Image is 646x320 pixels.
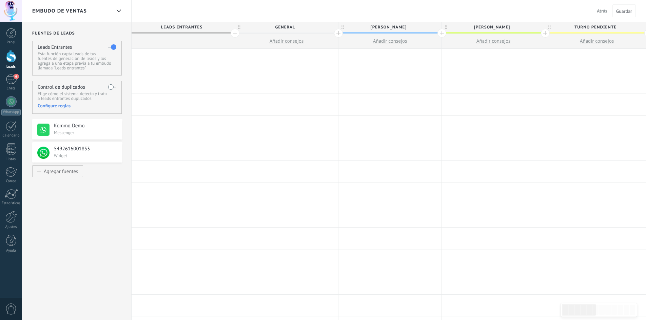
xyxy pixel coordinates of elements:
[113,4,124,18] div: Embudo de ventas
[338,22,438,33] span: [PERSON_NAME]
[38,103,116,109] div: Configure reglas
[442,34,545,48] button: Añadir consejos
[612,4,636,17] button: Guardar
[132,22,235,32] div: Leads Entrantes
[1,133,21,138] div: Calendario
[594,6,610,16] button: Atrás
[545,22,645,33] span: turno pendiente
[37,147,50,159] img: logo_min.png
[338,34,442,48] button: Añadir consejos
[442,22,545,32] div: juan
[338,22,442,32] div: bruno
[54,123,117,129] h4: Kommo Demo
[616,9,632,14] span: Guardar
[1,109,21,115] div: WhatsApp
[132,22,231,33] span: Leads Entrantes
[1,86,21,91] div: Chats
[476,38,511,44] span: Añadir consejos
[1,179,21,184] div: Correo
[442,22,542,33] span: [PERSON_NAME]
[54,153,118,158] p: Widget
[235,22,335,33] span: general
[32,165,83,177] button: Agregar fuentes
[1,157,21,162] div: Listas
[14,74,19,79] span: 6
[270,38,304,44] span: Añadir consejos
[1,249,21,253] div: Ayuda
[1,65,21,69] div: Leads
[32,31,122,36] h2: Fuentes de leads
[1,225,21,229] div: Ajustes
[38,51,116,70] p: Esta función capta leads de tus fuentes de generación de leads y los agrega a una etapa previa a ...
[44,168,78,174] div: Agregar fuentes
[32,8,87,14] span: Embudo de ventas
[38,84,85,90] h4: Control de duplicados
[235,34,338,48] button: Añadir consejos
[1,201,21,206] div: Estadísticas
[38,44,72,50] h4: Leads Entrantes
[38,91,116,101] p: Elige cómo el sistema detecta y trata a leads entrantes duplicados
[373,38,407,44] span: Añadir consejos
[1,40,21,45] div: Panel
[580,38,614,44] span: Añadir consejos
[54,146,117,152] h4: 5492616001853
[597,8,607,14] span: Atrás
[54,130,118,135] p: Messenger
[235,22,338,32] div: general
